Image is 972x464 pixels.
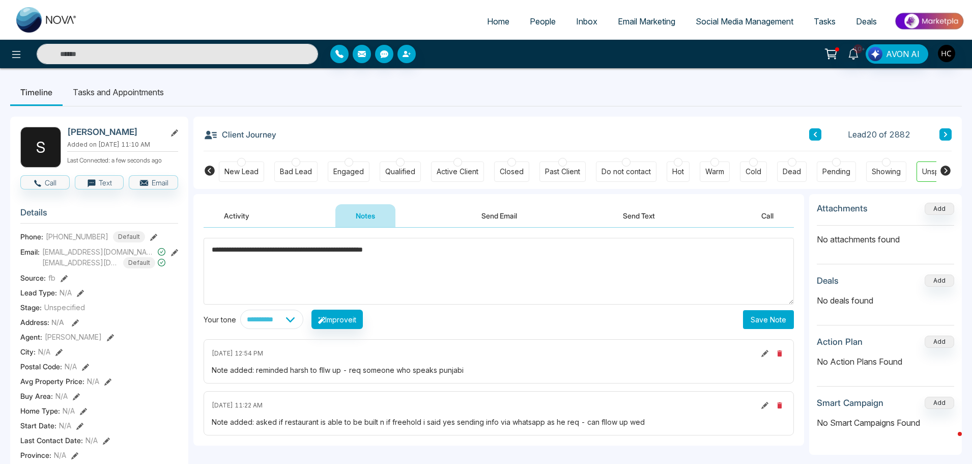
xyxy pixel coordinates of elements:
div: Past Client [545,167,580,177]
h3: Details [20,207,178,223]
span: Email: [20,247,40,257]
div: Showing [872,167,901,177]
span: [DATE] 12:54 PM [212,349,263,358]
a: Home [477,12,520,31]
span: Province : [20,450,51,460]
span: [PHONE_NUMBER] [46,231,108,242]
button: Add [925,275,954,287]
div: Warm [705,167,724,177]
button: Notes [335,204,395,227]
div: Dead [783,167,801,177]
button: Activity [204,204,270,227]
span: Agent: [20,332,42,342]
button: Improveit [311,310,363,329]
div: Cold [746,167,761,177]
div: Closed [500,167,524,177]
span: N/A [38,346,50,357]
p: Added on [DATE] 11:10 AM [67,140,178,149]
span: Email Marketing [618,16,675,26]
span: Default [123,257,155,268]
button: Send Email [461,204,537,227]
span: N/A [85,435,98,446]
span: Lead Type: [20,287,57,298]
button: Call [741,204,794,227]
img: Lead Flow [868,47,882,61]
span: Phone: [20,231,43,242]
span: Buy Area : [20,391,53,401]
span: N/A [65,361,77,372]
span: Stage: [20,302,42,313]
button: Call [20,175,70,189]
h3: Action Plan [817,337,863,347]
button: Add [925,336,954,348]
span: Social Media Management [696,16,793,26]
p: No Smart Campaigns Found [817,417,954,429]
span: Start Date : [20,420,56,431]
p: No attachments found [817,226,954,245]
span: N/A [51,318,64,326]
span: N/A [55,391,68,401]
span: [PERSON_NAME] [45,332,102,342]
span: Default [113,231,145,242]
button: Save Note [743,310,794,329]
span: Inbox [576,16,597,26]
span: Home Type : [20,405,60,416]
h2: [PERSON_NAME] [67,127,162,137]
a: Inbox [566,12,608,31]
div: Do not contact [602,167,651,177]
h3: Deals [817,276,839,286]
div: Your tone [204,314,240,325]
div: Pending [822,167,850,177]
div: S [20,127,61,168]
div: Engaged [333,167,364,177]
a: Deals [846,12,887,31]
img: Nova CRM Logo [16,7,77,33]
span: Lead 20 of 2882 [848,128,910,141]
div: Note added: reminded harsh to fllw up - req someone who speaks punjabi [212,365,786,375]
a: 10+ [841,44,866,62]
iframe: Intercom live chat [937,429,962,454]
div: Hot [672,167,684,177]
span: 10+ [853,44,863,53]
a: People [520,12,566,31]
span: N/A [60,287,72,298]
p: Last Connected: a few seconds ago [67,154,178,165]
span: People [530,16,556,26]
span: Last Contact Date : [20,435,83,446]
span: Add [925,204,954,212]
a: Social Media Management [685,12,804,31]
h3: Client Journey [204,127,276,142]
button: Send Text [603,204,675,227]
img: User Avatar [938,45,955,62]
span: N/A [54,450,66,460]
div: Bad Lead [280,167,312,177]
div: Note added: asked if restaurant is able to be built n if freehold i said yes sending info via wha... [212,417,786,427]
span: Deals [856,16,877,26]
span: N/A [87,376,99,387]
span: Address: [20,317,64,327]
span: Unspecified [44,302,85,313]
span: Postal Code : [20,361,62,372]
li: Tasks and Appointments [63,78,174,106]
button: Add [925,397,954,409]
div: Unspecified [922,167,963,177]
span: Tasks [814,16,836,26]
span: Home [487,16,509,26]
span: N/A [63,405,75,416]
div: New Lead [224,167,259,177]
h3: Smart Campaign [817,398,883,408]
a: Email Marketing [608,12,685,31]
p: No deals found [817,294,954,307]
button: Text [75,175,124,189]
button: Add [925,203,954,215]
span: Avg Property Price : [20,376,84,387]
button: AVON AI [866,44,928,64]
span: [DATE] 11:22 AM [212,401,263,410]
div: Qualified [385,167,415,177]
span: [EMAIL_ADDRESS][DOMAIN_NAME] [42,247,155,257]
button: Email [129,175,178,189]
a: Tasks [804,12,846,31]
div: Active Client [437,167,478,177]
span: [EMAIL_ADDRESS][DOMAIN_NAME] [42,257,119,268]
span: Source: [20,272,46,283]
